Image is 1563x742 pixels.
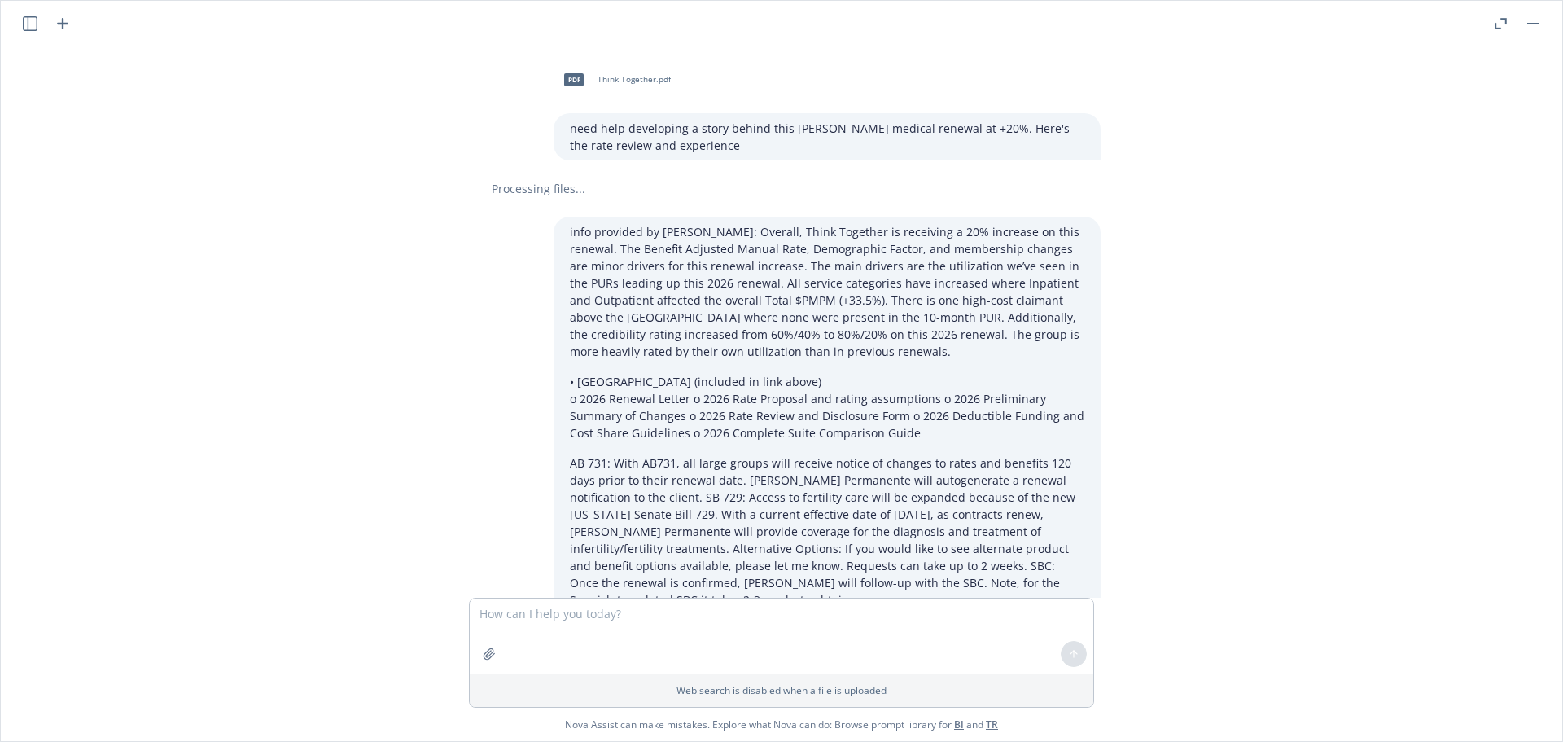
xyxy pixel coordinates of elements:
p: need help developing a story behind this [PERSON_NAME] medical renewal at +20%. Here's the rate r... [570,120,1084,154]
p: • [GEOGRAPHIC_DATA] (included in link above) o 2026 Renewal Letter o 2026 Rate Proposal and ratin... [570,373,1084,441]
p: AB 731: With AB731, all large groups will receive notice of changes to rates and benefits 120 day... [570,454,1084,711]
a: TR [986,718,998,731]
div: Processing files... [475,180,1101,197]
span: pdf [564,73,584,86]
p: info provided by [PERSON_NAME]: Overall, Think Together is receiving a 20% increase on this renew... [570,223,1084,360]
span: Nova Assist can make mistakes. Explore what Nova can do: Browse prompt library for and [565,708,998,741]
span: Think Together.pdf [598,74,671,85]
a: BI [954,718,964,731]
div: pdfThink Together.pdf [554,59,674,100]
p: Web search is disabled when a file is uploaded [479,683,1084,697]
